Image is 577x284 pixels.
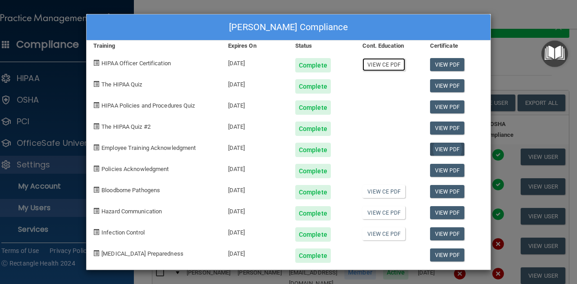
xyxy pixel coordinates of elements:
[101,81,142,88] span: The HIPAA Quiz
[101,229,145,236] span: Infection Control
[362,227,405,240] a: View CE PDF
[541,41,568,67] button: Open Resource Center
[430,185,465,198] a: View PDF
[101,166,169,172] span: Policies Acknowledgment
[101,123,151,130] span: The HIPAA Quiz #2
[430,206,465,219] a: View PDF
[221,136,288,157] div: [DATE]
[221,41,288,51] div: Expires On
[362,185,405,198] a: View CE PDF
[430,122,465,135] a: View PDF
[221,221,288,242] div: [DATE]
[87,41,221,51] div: Training
[221,242,288,263] div: [DATE]
[221,178,288,199] div: [DATE]
[362,206,405,219] a: View CE PDF
[295,79,331,94] div: Complete
[423,41,490,51] div: Certificate
[221,199,288,221] div: [DATE]
[295,185,331,199] div: Complete
[430,248,465,261] a: View PDF
[430,79,465,92] a: View PDF
[221,72,288,94] div: [DATE]
[87,14,490,41] div: [PERSON_NAME] Compliance
[295,248,331,263] div: Complete
[295,164,331,178] div: Complete
[430,227,465,240] a: View PDF
[101,208,162,215] span: Hazard Communication
[295,58,331,72] div: Complete
[101,250,183,257] span: [MEDICAL_DATA] Preparedness
[221,51,288,72] div: [DATE]
[295,206,331,221] div: Complete
[295,100,331,115] div: Complete
[295,227,331,242] div: Complete
[221,157,288,178] div: [DATE]
[295,122,331,136] div: Complete
[430,58,465,71] a: View PDF
[221,115,288,136] div: [DATE]
[101,60,171,67] span: HIPAA Officer Certification
[430,100,465,113] a: View PDF
[430,143,465,156] a: View PDF
[101,102,195,109] span: HIPAA Policies and Procedures Quiz
[101,144,196,151] span: Employee Training Acknowledgment
[295,143,331,157] div: Complete
[221,94,288,115] div: [DATE]
[356,41,423,51] div: Cont. Education
[101,187,160,194] span: Bloodborne Pathogens
[430,164,465,177] a: View PDF
[288,41,356,51] div: Status
[362,58,405,71] a: View CE PDF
